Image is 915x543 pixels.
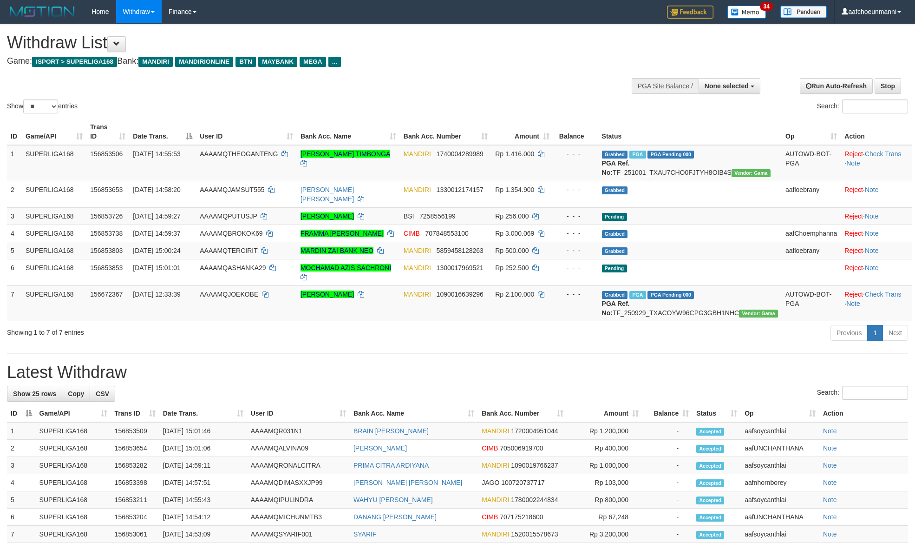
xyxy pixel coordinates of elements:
span: AAAAMQTHEOGANTENG [200,150,278,158]
a: [PERSON_NAME] [353,444,407,452]
a: Note [823,479,837,486]
th: Bank Acc. Name: activate to sort column ascending [350,405,478,422]
td: - [642,526,693,543]
span: Grabbed [602,291,628,299]
a: Reject [844,291,863,298]
a: Run Auto-Refresh [800,78,873,94]
span: MANDIRI [482,462,509,469]
span: 156853653 [90,186,123,193]
span: ISPORT > SUPERLIGA168 [32,57,117,67]
td: SUPERLIGA168 [36,526,111,543]
input: Search: [842,99,908,113]
td: AAAAMQALVINA09 [247,440,350,457]
td: 3 [7,457,36,474]
td: 156853211 [111,491,159,509]
span: [DATE] 14:55:53 [133,150,180,158]
td: aafsoycanthlai [741,457,819,474]
td: SUPERLIGA168 [22,259,86,285]
span: Vendor URL: https://trx31.1velocity.biz [739,310,778,318]
td: 156853282 [111,457,159,474]
div: - - - [557,212,595,221]
td: Rp 800,000 [567,491,642,509]
td: 156853509 [111,422,159,440]
a: DANANG [PERSON_NAME] [353,513,437,521]
th: Op: activate to sort column ascending [741,405,819,422]
th: Action [819,405,908,422]
span: Accepted [696,462,724,470]
th: Bank Acc. Number: activate to sort column ascending [400,119,491,145]
span: BTN [235,57,256,67]
td: SUPERLIGA168 [22,145,86,181]
a: Note [865,230,879,237]
td: SUPERLIGA168 [22,207,86,225]
td: AAAAMQMICHUNMTB3 [247,509,350,526]
a: [PERSON_NAME] [301,212,354,220]
td: 156853654 [111,440,159,457]
th: ID [7,119,22,145]
td: [DATE] 14:54:12 [159,509,247,526]
h1: Latest Withdraw [7,363,908,382]
span: MANDIRI [404,264,431,271]
span: Accepted [696,531,724,539]
td: 5 [7,242,22,259]
span: Rp 3.000.069 [495,230,534,237]
td: AAAAMQRONALCITRA [247,457,350,474]
span: MANDIRI [404,291,431,298]
span: None selected [705,82,749,90]
a: Note [865,264,879,271]
a: Note [823,427,837,435]
td: 3 [7,207,22,225]
td: SUPERLIGA168 [36,457,111,474]
td: aafsoycanthlai [741,422,819,440]
span: [DATE] 14:59:27 [133,212,180,220]
td: - [642,457,693,474]
td: [DATE] 15:01:06 [159,440,247,457]
a: Show 25 rows [7,386,62,402]
span: Rp 1.416.000 [495,150,534,158]
td: aafsoycanthlai [741,526,819,543]
span: [DATE] 14:58:20 [133,186,180,193]
a: 1 [867,325,883,341]
span: Copy 1720004951044 to clipboard [511,427,558,435]
span: Copy 5859458128263 to clipboard [437,247,484,254]
td: Rp 1,200,000 [567,422,642,440]
h4: Game: Bank: [7,57,601,66]
td: 156853204 [111,509,159,526]
img: Button%20Memo.svg [727,6,766,19]
span: MANDIRI [482,530,509,538]
th: Op: activate to sort column ascending [782,119,841,145]
td: - [642,509,693,526]
th: Balance [553,119,598,145]
a: Check Trans [865,291,902,298]
td: [DATE] 14:55:43 [159,491,247,509]
span: Rp 252.500 [495,264,529,271]
a: Note [846,300,860,307]
a: Note [823,462,837,469]
h1: Withdraw List [7,33,601,52]
span: Grabbed [602,151,628,159]
td: AAAAMQDIMASXXJP99 [247,474,350,491]
span: MANDIRI [482,496,509,503]
span: 156853803 [90,247,123,254]
a: SYARIF [353,530,377,538]
td: SUPERLIGA168 [22,181,86,207]
td: [DATE] 15:01:46 [159,422,247,440]
td: 2 [7,181,22,207]
a: Note [823,513,837,521]
span: AAAAMQJOEKOBE [200,291,258,298]
td: 6 [7,259,22,285]
label: Search: [817,386,908,400]
th: ID: activate to sort column descending [7,405,36,422]
span: 156853853 [90,264,123,271]
a: Reject [844,150,863,158]
td: Rp 1,000,000 [567,457,642,474]
span: Accepted [696,479,724,487]
span: ... [328,57,341,67]
td: SUPERLIGA168 [22,285,86,321]
span: Copy [68,390,84,397]
td: [DATE] 14:57:51 [159,474,247,491]
span: Grabbed [602,230,628,238]
span: MANDIRI [404,186,431,193]
span: Marked by aafsoycanthlai [629,151,646,159]
span: Copy 705006919700 to clipboard [500,444,543,452]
